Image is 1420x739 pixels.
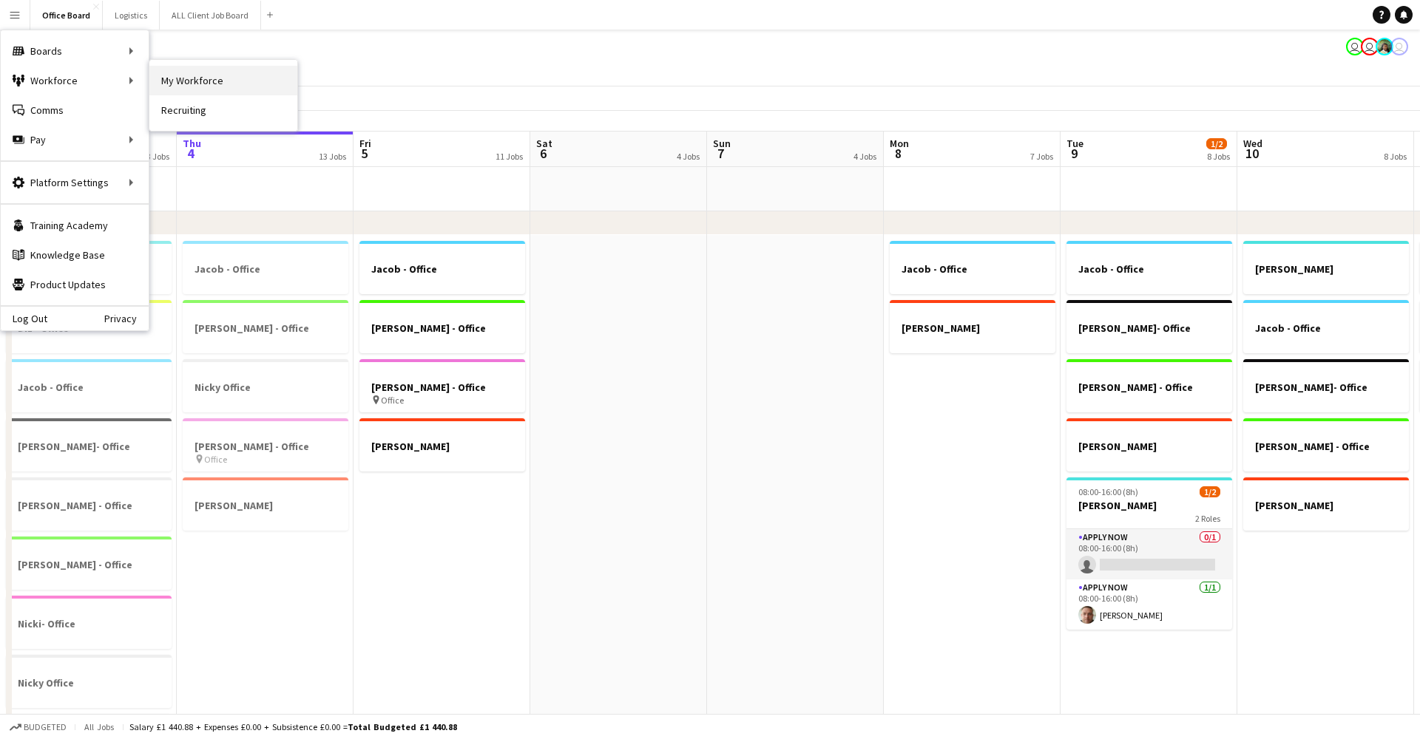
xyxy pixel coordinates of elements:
[357,145,371,162] span: 5
[6,381,172,394] h3: Jacob - Office
[30,1,103,30] button: Office Board
[1066,137,1083,150] span: Tue
[183,241,348,294] app-job-card: Jacob - Office
[1066,477,1232,630] app-job-card: 08:00-16:00 (8h)1/2[PERSON_NAME]2 RolesAPPLY NOW0/108:00-16:00 (8h) APPLY NOW1/108:00-16:00 (8h)[...
[1,36,149,66] div: Boards
[1243,241,1409,294] app-job-card: [PERSON_NAME]
[183,262,348,276] h3: Jacob - Office
[1390,38,1408,55] app-user-avatar: Finance Team
[1066,529,1232,579] app-card-role: APPLY NOW0/108:00-16:00 (8h)
[183,300,348,353] app-job-card: [PERSON_NAME] - Office
[359,300,525,353] app-job-card: [PERSON_NAME] - Office
[24,722,67,732] span: Budgeted
[1,168,149,197] div: Platform Settings
[6,596,172,649] app-job-card: Nicki- Office
[348,721,457,732] span: Total Budgeted £1 440.88
[149,95,297,125] a: Recruiting
[1066,300,1232,353] div: [PERSON_NAME]- Office
[6,676,172,689] h3: Nicky Office
[1241,145,1262,162] span: 10
[1066,321,1232,335] h3: [PERSON_NAME]- Office
[1243,300,1409,353] app-job-card: Jacob - Office
[890,300,1055,353] app-job-card: [PERSON_NAME]
[1030,151,1053,162] div: 7 Jobs
[1,66,149,95] div: Workforce
[1066,499,1232,512] h3: [PERSON_NAME]
[1066,440,1232,453] h3: [PERSON_NAME]
[183,440,348,453] h3: [PERSON_NAME] - Office
[890,137,909,150] span: Mon
[183,359,348,412] app-job-card: Nicky Office
[1200,486,1220,497] span: 1/2
[1066,262,1232,276] h3: Jacob - Office
[1243,359,1409,412] app-job-card: [PERSON_NAME]- Office
[890,241,1055,294] app-job-card: Jacob - Office
[536,137,552,150] span: Sat
[149,66,297,95] a: My Workforce
[204,454,227,465] span: Office
[6,477,172,531] app-job-card: [PERSON_NAME] - Office
[1243,440,1409,453] h3: [PERSON_NAME] - Office
[359,137,371,150] span: Fri
[711,145,731,162] span: 7
[890,262,1055,276] h3: Jacob - Office
[1376,38,1393,55] app-user-avatar: Sarah Lawani
[1066,418,1232,471] app-job-card: [PERSON_NAME]
[1384,151,1407,162] div: 8 Jobs
[142,151,169,162] div: 13 Jobs
[1066,359,1232,412] app-job-card: [PERSON_NAME] - Office
[6,499,172,512] h3: [PERSON_NAME] - Office
[1243,262,1409,276] h3: [PERSON_NAME]
[1,313,47,324] a: Log Out
[890,321,1055,335] h3: [PERSON_NAME]
[1243,137,1262,150] span: Wed
[1,95,149,125] a: Comms
[359,262,525,276] h3: Jacob - Office
[103,1,160,30] button: Logistics
[6,655,172,708] app-job-card: Nicky Office
[1207,151,1230,162] div: 8 Jobs
[6,418,172,471] app-job-card: [PERSON_NAME]- Office
[6,617,172,630] h3: Nicki- Office
[1346,38,1364,55] app-user-avatar: Mitchell Coulter
[359,241,525,294] div: Jacob - Office
[1243,321,1409,335] h3: Jacob - Office
[104,313,149,324] a: Privacy
[359,321,525,335] h3: [PERSON_NAME] - Office
[1,240,149,270] a: Knowledge Base
[381,395,404,406] span: Office
[1361,38,1379,55] app-user-avatar: Nicola Lewis
[359,359,525,412] app-job-card: [PERSON_NAME] - Office Office
[1243,418,1409,471] div: [PERSON_NAME] - Office
[6,359,172,412] app-job-card: Jacob - Office
[7,719,69,735] button: Budgeted
[1195,513,1220,524] span: 2 Roles
[319,151,346,162] div: 13 Jobs
[6,537,172,590] app-job-card: [PERSON_NAME] - Office
[183,477,348,531] div: [PERSON_NAME]
[1066,579,1232,630] app-card-role: APPLY NOW1/108:00-16:00 (8h)[PERSON_NAME]
[183,321,348,335] h3: [PERSON_NAME] - Office
[6,440,172,453] h3: [PERSON_NAME]- Office
[887,145,909,162] span: 8
[713,137,731,150] span: Sun
[1243,477,1409,531] app-job-card: [PERSON_NAME]
[129,721,457,732] div: Salary £1 440.88 + Expenses £0.00 + Subsistence £0.00 =
[1243,381,1409,394] h3: [PERSON_NAME]- Office
[1066,381,1232,394] h3: [PERSON_NAME] - Office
